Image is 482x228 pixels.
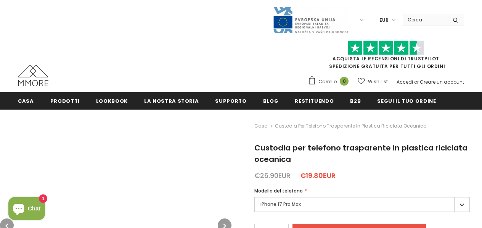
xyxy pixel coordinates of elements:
[215,92,246,109] a: supporto
[254,142,468,165] span: Custodia per telefono trasparente in plastica riciclata oceanica
[275,121,427,131] span: Custodia per telefono trasparente in plastica riciclata oceanica
[96,92,128,109] a: Lookbook
[295,92,334,109] a: Restituendo
[308,44,464,70] span: SPEDIZIONE GRATUITA PER TUTTI GLI ORDINI
[414,79,419,85] span: or
[263,92,279,109] a: Blog
[379,16,389,24] span: EUR
[420,79,464,85] a: Creare un account
[368,78,388,86] span: Wish List
[377,97,436,105] span: Segui il tuo ordine
[348,40,424,55] img: Fidati di Pilot Stars
[318,78,337,86] span: Carrello
[18,97,34,105] span: Casa
[254,121,268,131] a: Casa
[18,65,48,86] img: Casi MMORE
[358,75,388,88] a: Wish List
[144,92,199,109] a: La nostra storia
[377,92,436,109] a: Segui il tuo ordine
[215,97,246,105] span: supporto
[340,77,349,86] span: 0
[254,197,470,212] label: iPhone 17 Pro Max
[254,171,291,180] span: €26.90EUR
[50,97,80,105] span: Prodotti
[50,92,80,109] a: Prodotti
[300,171,336,180] span: €19.80EUR
[308,76,352,87] a: Carrello 0
[273,6,349,34] img: Javni Razpis
[263,97,279,105] span: Blog
[350,92,361,109] a: B2B
[350,97,361,105] span: B2B
[273,16,349,23] a: Javni Razpis
[18,92,34,109] a: Casa
[6,197,47,222] inbox-online-store-chat: Shopify online store chat
[397,79,413,85] a: Accedi
[333,55,439,62] a: Acquista le recensioni di TrustPilot
[96,97,128,105] span: Lookbook
[403,14,447,25] input: Search Site
[295,97,334,105] span: Restituendo
[254,188,303,194] span: Modello del telefono
[144,97,199,105] span: La nostra storia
